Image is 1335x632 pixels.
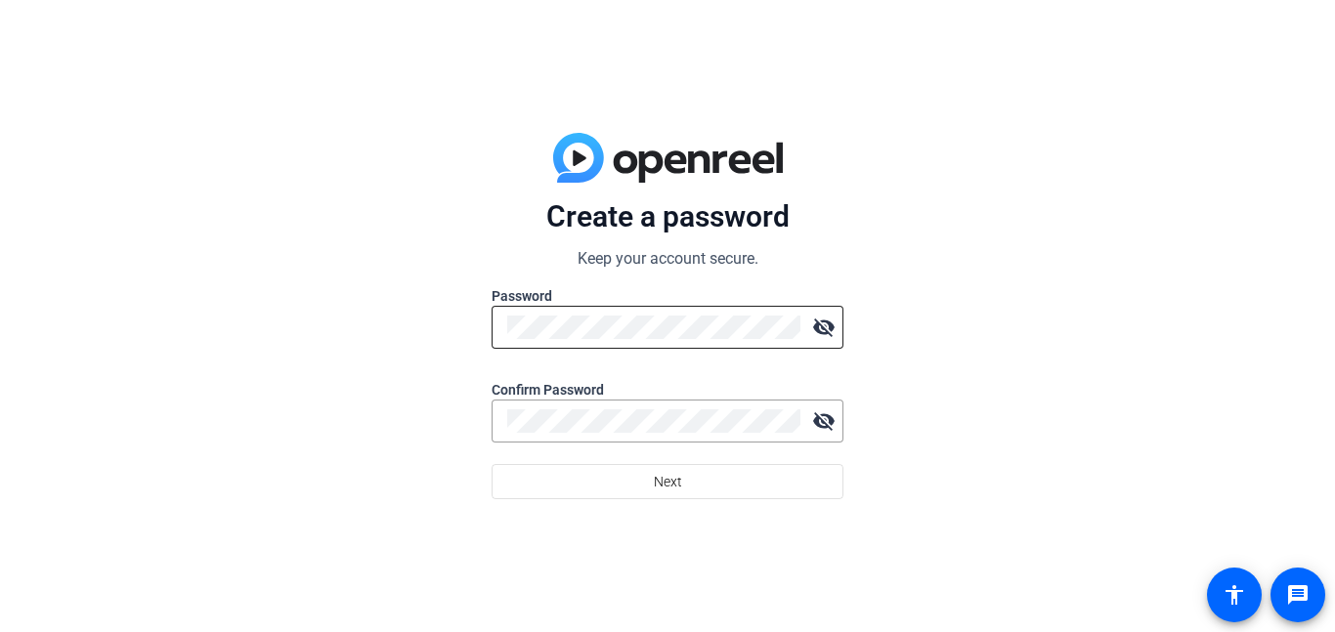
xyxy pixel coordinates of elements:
[492,198,843,235] p: Create a password
[553,133,783,184] img: blue-gradient.svg
[804,401,843,441] mat-icon: visibility_off
[804,308,843,347] mat-icon: visibility_off
[492,380,843,400] label: Confirm Password
[492,247,843,271] p: Keep your account secure.
[1223,583,1246,607] mat-icon: accessibility
[1286,583,1310,607] mat-icon: message
[492,286,843,306] label: Password
[654,463,682,500] span: Next
[492,464,843,499] button: Next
